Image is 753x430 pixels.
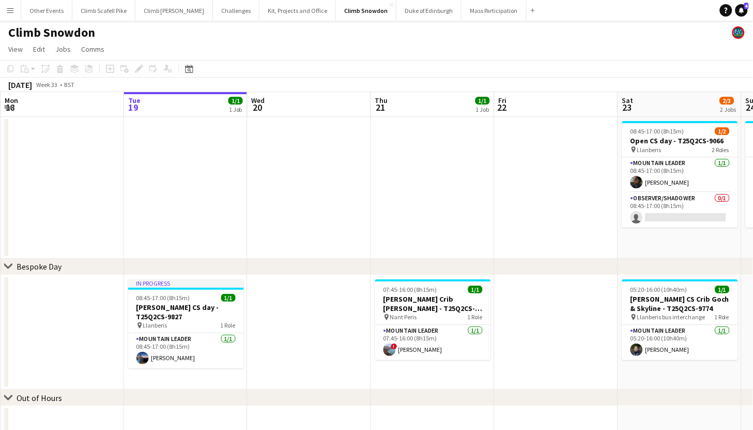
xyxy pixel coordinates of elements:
[735,4,748,17] a: 4
[499,96,507,105] span: Fri
[462,1,527,21] button: Mass Participation
[468,313,483,321] span: 1 Role
[375,325,491,360] app-card-role: Mountain Leader1/107:45-16:00 (8h15m)![PERSON_NAME]
[622,157,738,192] app-card-role: Mountain Leader1/108:45-17:00 (8h15m)[PERSON_NAME]
[621,101,634,113] span: 23
[622,136,738,145] h3: Open CS day - T25Q2CS-9066
[497,101,507,113] span: 22
[622,96,634,105] span: Sat
[715,127,730,135] span: 1/2
[4,42,27,56] a: View
[34,81,60,88] span: Week 33
[8,45,23,54] span: View
[17,261,62,272] div: Bespoke Day
[383,286,437,293] span: 07:45-16:00 (8h15m)
[128,279,244,288] div: In progress
[715,313,730,321] span: 1 Role
[5,96,18,105] span: Mon
[631,127,684,135] span: 08:45-17:00 (8h15m)
[221,321,236,329] span: 1 Role
[128,303,244,321] h3: [PERSON_NAME] CS day - T25Q2CS-9827
[221,294,236,302] span: 1/1
[3,101,18,113] span: 18
[55,45,71,54] span: Jobs
[64,81,74,88] div: BST
[229,106,242,113] div: 1 Job
[128,279,244,368] app-job-card: In progress08:45-17:00 (8h15m)1/1[PERSON_NAME] CS day - T25Q2CS-9827 Llanberis1 RoleMountain Lead...
[33,45,45,54] span: Edit
[637,313,705,321] span: Llanberis bus interchange
[29,42,49,56] a: Edit
[135,1,213,21] button: Climb [PERSON_NAME]
[228,97,243,105] span: 1/1
[622,279,738,360] app-job-card: 05:20-16:00 (10h40m)1/1[PERSON_NAME] CS Crib Goch & Skyline - T25Q2CS-9774 Llanberis bus intercha...
[128,333,244,368] app-card-role: Mountain Leader1/108:45-17:00 (8h15m)[PERSON_NAME]
[390,313,417,321] span: Nant Peris
[712,146,730,154] span: 2 Roles
[127,101,141,113] span: 19
[72,1,135,21] button: Climb Scafell Pike
[637,146,662,154] span: Llanberis
[720,97,734,105] span: 2/3
[375,279,491,360] app-job-card: 07:45-16:00 (8h15m)1/1[PERSON_NAME] Crib [PERSON_NAME] - T25Q2CS-9772 Nant Peris1 RoleMountain Le...
[622,192,738,228] app-card-role: Observer/Shadower0/108:45-17:00 (8h15m)
[476,106,489,113] div: 1 Job
[375,294,491,313] h3: [PERSON_NAME] Crib [PERSON_NAME] - T25Q2CS-9772
[252,96,265,105] span: Wed
[77,42,109,56] a: Comms
[622,121,738,228] app-job-card: 08:45-17:00 (8h15m)1/2Open CS day - T25Q2CS-9066 Llanberis2 RolesMountain Leader1/108:45-17:00 (8...
[128,96,141,105] span: Tue
[213,1,259,21] button: Challenges
[8,80,32,90] div: [DATE]
[250,101,265,113] span: 20
[468,286,483,293] span: 1/1
[8,25,95,40] h1: Climb Snowdon
[396,1,462,21] button: Duke of Edinburgh
[475,97,490,105] span: 1/1
[631,286,687,293] span: 05:20-16:00 (10h40m)
[136,294,190,302] span: 08:45-17:00 (8h15m)
[51,42,75,56] a: Jobs
[143,321,167,329] span: Llanberis
[259,1,336,21] button: Kit, Projects and Office
[391,344,397,350] span: !
[17,393,62,403] div: Out of Hours
[21,1,72,21] button: Other Events
[375,96,388,105] span: Thu
[336,1,396,21] button: Climb Snowdon
[720,106,736,113] div: 2 Jobs
[732,26,745,39] app-user-avatar: Staff RAW Adventures
[744,3,749,9] span: 4
[715,286,730,293] span: 1/1
[374,101,388,113] span: 21
[622,294,738,313] h3: [PERSON_NAME] CS Crib Goch & Skyline - T25Q2CS-9774
[81,45,104,54] span: Comms
[622,325,738,360] app-card-role: Mountain Leader1/105:20-16:00 (10h40m)[PERSON_NAME]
